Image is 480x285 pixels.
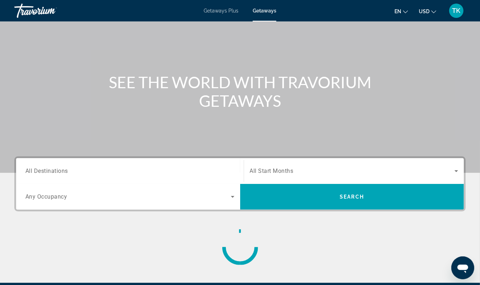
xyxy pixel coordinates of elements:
button: Search [240,184,464,210]
button: Change currency [419,6,436,16]
span: All Destinations [25,167,68,174]
span: Search [340,194,364,200]
span: en [394,9,401,14]
button: User Menu [447,3,466,18]
a: Getaways Plus [204,8,238,14]
span: TK [452,7,461,14]
span: All Start Months [250,168,294,175]
h1: SEE THE WORLD WITH TRAVORIUM GETAWAYS [106,73,374,110]
span: USD [419,9,430,14]
a: Travorium [14,1,86,20]
button: Change language [394,6,408,16]
div: Search widget [16,158,464,210]
span: Any Occupancy [25,194,67,200]
a: Getaways [253,8,276,14]
iframe: Button to launch messaging window [451,256,474,279]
